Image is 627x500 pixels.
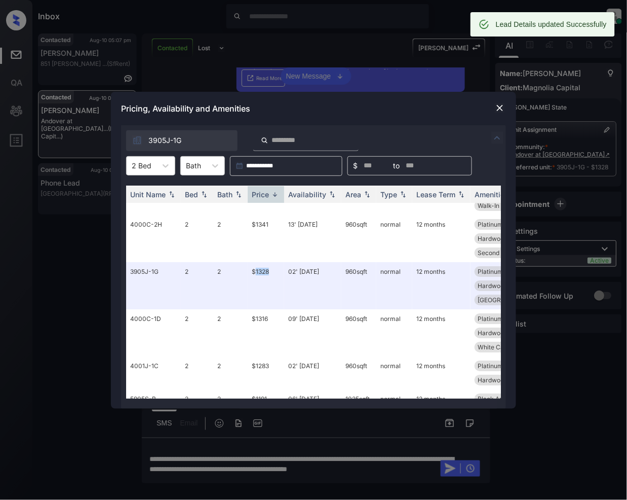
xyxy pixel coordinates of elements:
[398,191,408,198] img: sorting
[412,309,471,356] td: 12 months
[376,215,412,262] td: normal
[341,215,376,262] td: 960 sqft
[496,15,607,33] div: Lead Details updated Successfully
[126,215,181,262] td: 4000C-2H
[284,262,341,309] td: 02' [DATE]
[284,356,341,389] td: 02' [DATE]
[341,309,376,356] td: 960 sqft
[270,191,280,198] img: sorting
[341,389,376,437] td: 1025 sqft
[181,389,213,437] td: 2
[288,190,326,199] div: Availability
[478,395,528,403] span: Black Appliance...
[181,356,213,389] td: 2
[376,389,412,437] td: normal
[181,262,213,309] td: 2
[167,191,177,198] img: sorting
[181,309,213,356] td: 2
[327,191,337,198] img: sorting
[185,190,198,199] div: Bed
[478,376,531,384] span: Hardwood Plank ...
[248,262,284,309] td: $1328
[412,389,471,437] td: 12 months
[126,262,181,309] td: 3905J-1G
[132,135,142,146] img: icon-zuma
[475,190,508,199] div: Amenities
[478,249,529,257] span: Second Floor Mi...
[478,221,526,228] span: Platinum - 2 Be...
[478,202,517,209] span: Walk-In Level
[126,356,181,389] td: 4001J-1C
[341,356,376,389] td: 960 sqft
[495,103,505,113] img: close
[126,389,181,437] td: 5905S-B
[478,296,540,304] span: [GEOGRAPHIC_DATA]
[412,356,471,389] td: 12 months
[213,356,248,389] td: 2
[261,136,268,145] img: icon-zuma
[376,309,412,356] td: normal
[376,262,412,309] td: normal
[233,191,244,198] img: sorting
[456,191,466,198] img: sorting
[248,356,284,389] td: $1283
[213,389,248,437] td: 2
[213,215,248,262] td: 2
[284,309,341,356] td: 09' [DATE]
[478,329,531,337] span: Hardwood Plank ...
[252,190,269,199] div: Price
[130,190,166,199] div: Unit Name
[362,191,372,198] img: sorting
[478,235,531,242] span: Hardwood Plank ...
[199,191,209,198] img: sorting
[478,315,526,323] span: Platinum - 2 Be...
[248,215,284,262] td: $1341
[380,190,397,199] div: Type
[345,190,361,199] div: Area
[416,190,455,199] div: Lease Term
[213,309,248,356] td: 2
[148,135,181,146] span: 3905J-1G
[353,160,358,171] span: $
[412,262,471,309] td: 12 months
[111,92,516,125] div: Pricing, Availability and Amenities
[478,343,521,351] span: White Cabinets
[341,262,376,309] td: 960 sqft
[412,215,471,262] td: 12 months
[217,190,232,199] div: Bath
[126,309,181,356] td: 4000C-1D
[284,389,341,437] td: 06' [DATE]
[376,356,412,389] td: normal
[213,262,248,309] td: 2
[181,215,213,262] td: 2
[478,362,526,370] span: Platinum - 2 Be...
[284,215,341,262] td: 13' [DATE]
[248,389,284,437] td: $1191
[478,268,526,275] span: Platinum - 2 Be...
[491,132,503,144] img: icon-zuma
[478,282,531,290] span: Hardwood Plank ...
[248,309,284,356] td: $1316
[393,160,400,171] span: to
